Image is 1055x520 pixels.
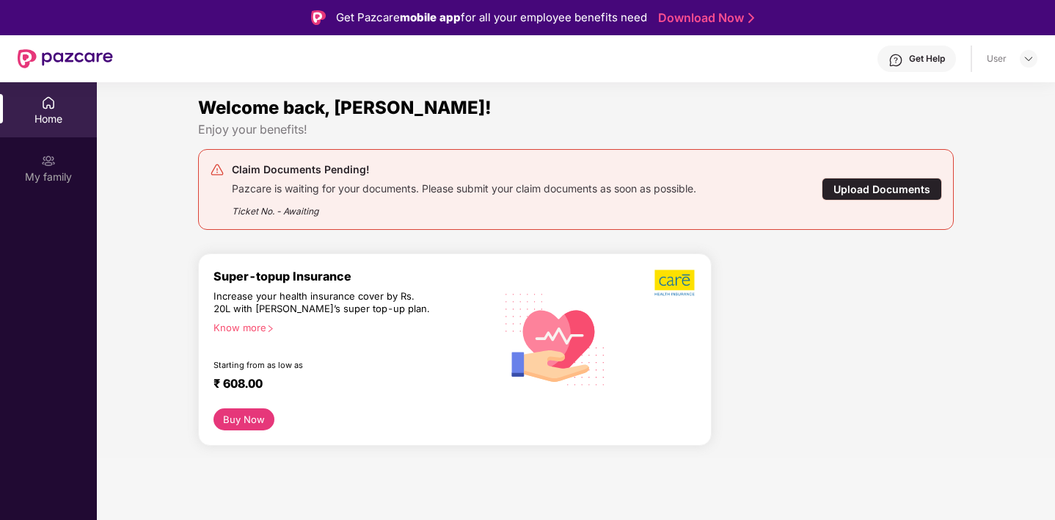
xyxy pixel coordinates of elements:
[1023,53,1034,65] img: svg+xml;base64,PHN2ZyBpZD0iRHJvcGRvd24tMzJ4MzIiIHhtbG5zPSJodHRwOi8vd3d3LnczLm9yZy8yMDAwL3N2ZyIgd2...
[18,49,113,68] img: New Pazcare Logo
[400,10,461,24] strong: mobile app
[888,53,903,68] img: svg+xml;base64,PHN2ZyBpZD0iSGVscC0zMngzMiIgeG1sbnM9Imh0dHA6Ly93d3cudzMub3JnLzIwMDAvc3ZnIiB3aWR0aD...
[210,162,224,177] img: svg+xml;base64,PHN2ZyB4bWxucz0iaHR0cDovL3d3dy53My5vcmcvMjAwMC9zdmciIHdpZHRoPSIyNCIgaGVpZ2h0PSIyNC...
[41,95,56,110] img: svg+xml;base64,PHN2ZyBpZD0iSG9tZSIgeG1sbnM9Imh0dHA6Ly93d3cudzMub3JnLzIwMDAvc3ZnIiB3aWR0aD0iMjAiIG...
[232,195,696,218] div: Ticket No. - Awaiting
[213,290,432,316] div: Increase your health insurance cover by Rs. 20L with [PERSON_NAME]’s super top-up plan.
[495,277,616,400] img: svg+xml;base64,PHN2ZyB4bWxucz0iaHR0cDovL3d3dy53My5vcmcvMjAwMC9zdmciIHhtbG5zOnhsaW5rPSJodHRwOi8vd3...
[213,360,433,370] div: Starting from as low as
[748,10,754,26] img: Stroke
[336,9,647,26] div: Get Pazcare for all your employee benefits need
[232,161,696,178] div: Claim Documents Pending!
[41,154,56,168] img: svg+xml;base64,PHN2ZyB3aWR0aD0iMjAiIGhlaWdodD0iMjAiIHZpZXdCb3g9IjAgMCAyMCAyMCIgZmlsbD0ibm9uZSIgeG...
[311,10,326,25] img: Logo
[266,325,274,333] span: right
[213,376,481,394] div: ₹ 608.00
[213,408,274,430] button: Buy Now
[987,53,1007,65] div: User
[822,178,942,201] div: Upload Documents
[658,10,750,26] a: Download Now
[232,178,696,195] div: Pazcare is waiting for your documents. Please submit your claim documents as soon as possible.
[198,97,492,118] span: Welcome back, [PERSON_NAME]!
[654,269,696,297] img: b5dec4f62d2307b9de63beb79f102df3.png
[213,269,495,284] div: Super-topup Insurance
[198,122,954,137] div: Enjoy your benefits!
[213,322,486,332] div: Know more
[909,53,945,65] div: Get Help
